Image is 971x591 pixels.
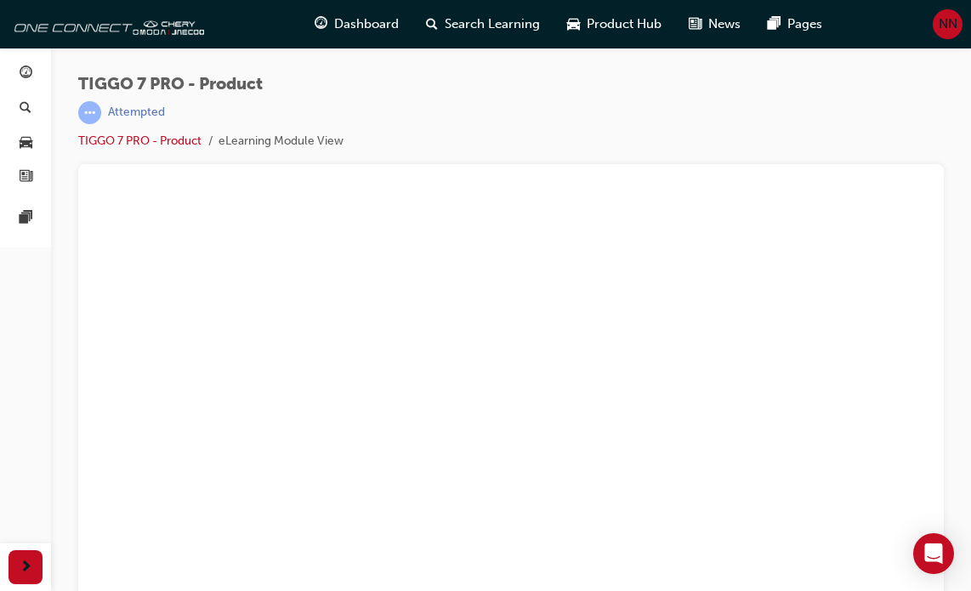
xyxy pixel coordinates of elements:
a: TIGGO 7 PRO - Product [78,134,202,148]
a: pages-iconPages [754,7,836,42]
span: pages-icon [20,211,32,226]
a: guage-iconDashboard [301,7,412,42]
span: NN [939,14,957,34]
span: learningRecordVerb_ATTEMPT-icon [78,101,101,124]
a: car-iconProduct Hub [554,7,675,42]
span: next-icon [20,557,32,578]
a: news-iconNews [675,7,754,42]
span: news-icon [20,170,32,185]
span: car-icon [567,14,580,35]
span: TIGGO 7 PRO - Product [78,75,344,94]
span: Dashboard [334,14,399,34]
span: Product Hub [587,14,662,34]
span: search-icon [20,101,31,116]
span: search-icon [426,14,438,35]
button: NN [933,9,962,39]
img: oneconnect [9,7,204,41]
span: pages-icon [768,14,781,35]
span: guage-icon [20,66,32,82]
div: Attempted [108,105,165,121]
li: eLearning Module View [219,132,344,151]
div: Open Intercom Messenger [913,533,954,574]
span: News [708,14,741,34]
span: guage-icon [315,14,327,35]
span: car-icon [20,135,32,151]
span: Pages [787,14,822,34]
span: news-icon [689,14,701,35]
a: search-iconSearch Learning [412,7,554,42]
span: Search Learning [445,14,540,34]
